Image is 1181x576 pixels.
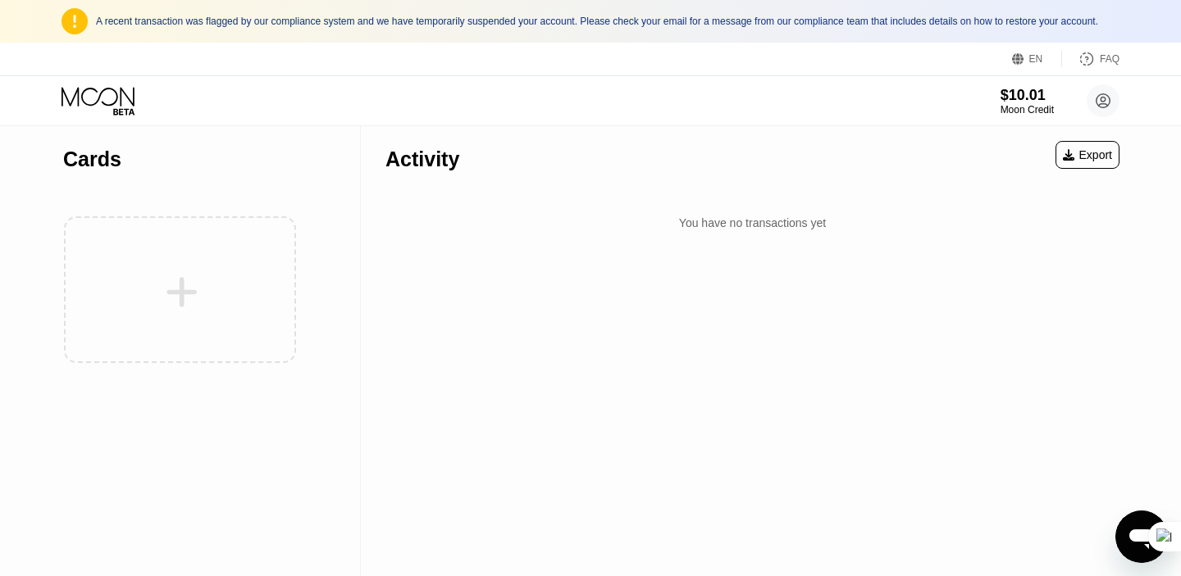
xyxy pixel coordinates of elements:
div: Export [1063,148,1112,161]
div: $10.01 [1001,87,1054,104]
div: Moon Credit [1001,104,1054,116]
div: Export [1056,141,1119,169]
iframe: Button to launch messaging window [1115,510,1168,563]
div: EN [1012,51,1062,67]
div: EN [1029,53,1043,65]
div: FAQ [1062,51,1119,67]
div: $10.01Moon Credit [1001,87,1054,116]
div: A recent transaction was flagged by our compliance system and we have temporarily suspended your ... [96,16,1119,27]
div: FAQ [1100,53,1119,65]
div: You have no transactions yet [385,208,1119,238]
div: Cards [63,147,121,171]
div: Activity [385,147,459,171]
